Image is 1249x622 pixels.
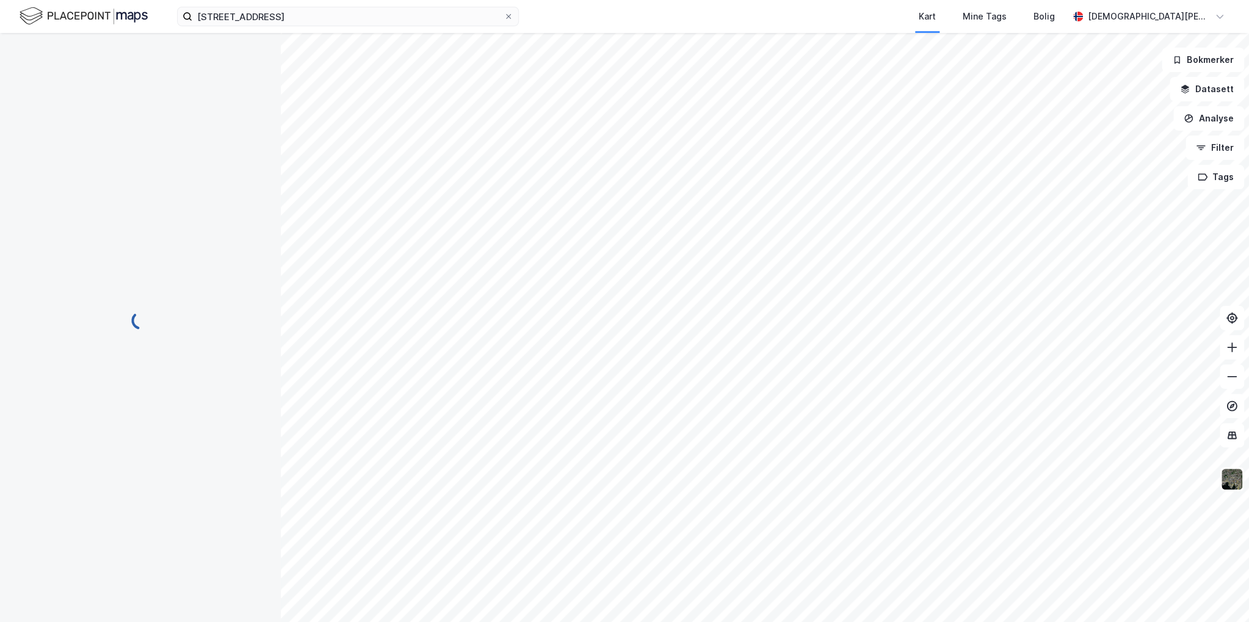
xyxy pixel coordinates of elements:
input: Søk på adresse, matrikkel, gårdeiere, leietakere eller personer [192,7,504,26]
div: Kart [919,9,936,24]
button: Filter [1186,136,1244,160]
button: Datasett [1170,77,1244,101]
iframe: Chat Widget [1188,563,1249,622]
div: Bolig [1034,9,1055,24]
div: Mine Tags [963,9,1007,24]
button: Tags [1187,165,1244,189]
img: 9k= [1220,468,1244,491]
button: Bokmerker [1162,48,1244,72]
div: [DEMOGRAPHIC_DATA][PERSON_NAME] [1088,9,1210,24]
img: logo.f888ab2527a4732fd821a326f86c7f29.svg [20,5,148,27]
button: Analyse [1173,106,1244,131]
img: spinner.a6d8c91a73a9ac5275cf975e30b51cfb.svg [131,311,150,330]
